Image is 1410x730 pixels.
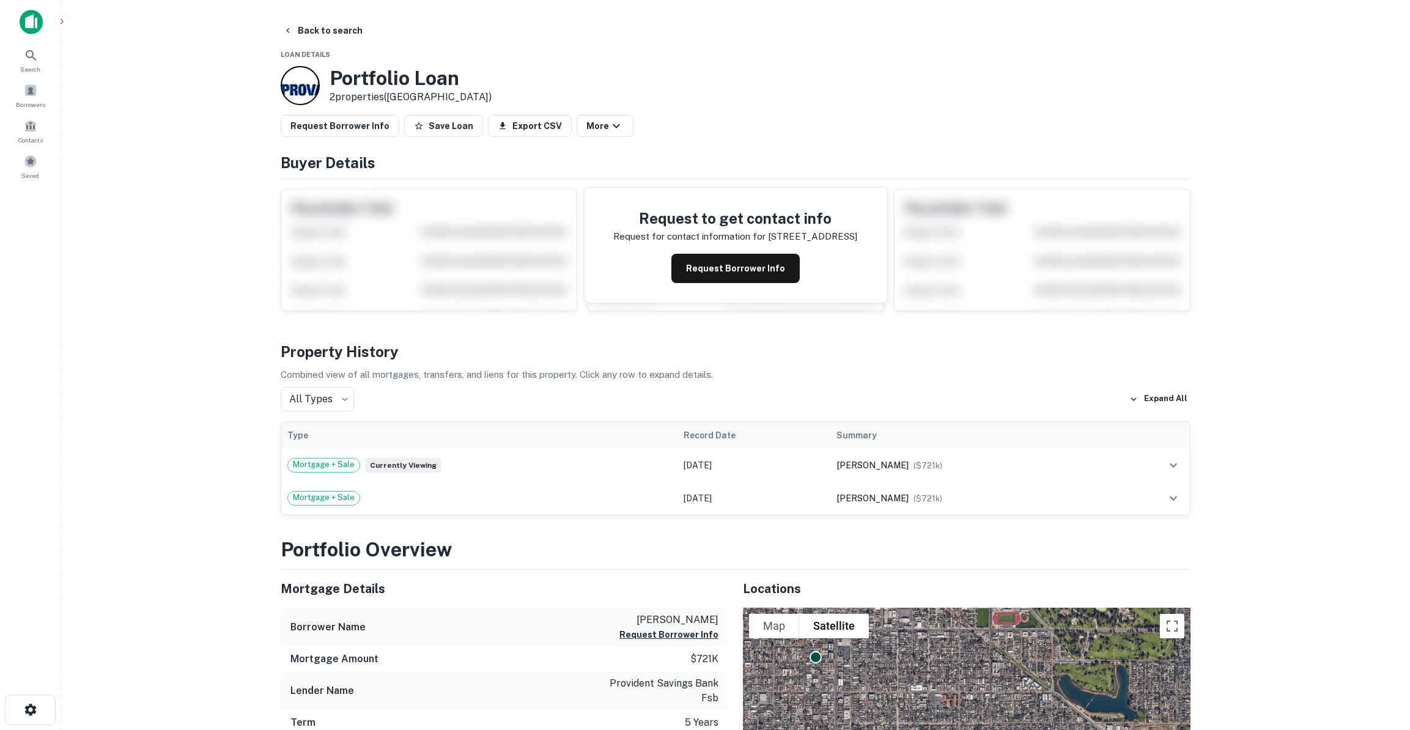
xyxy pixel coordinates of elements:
h6: Lender Name [290,684,354,698]
button: Export CSV [488,115,572,137]
h4: Property History [281,341,1190,363]
span: ($ 721k ) [914,494,942,503]
th: Record Date [677,422,830,449]
span: Mortgage + Sale [288,492,360,504]
h4: Request to get contact info [614,207,858,229]
p: Request for contact information for [614,229,766,244]
h3: Portfolio Loan [330,67,492,90]
span: Currently viewing [365,458,441,473]
h5: Mortgage Details [281,580,728,598]
span: [PERSON_NAME] [836,460,909,470]
button: Save Loan [404,115,483,137]
p: 5 years [685,715,718,730]
span: Saved [22,171,40,180]
p: [STREET_ADDRESS] [769,229,858,244]
p: provident savings bank fsb [608,676,718,706]
span: Contacts [18,135,43,145]
td: [DATE] [677,482,830,515]
h6: Term [290,715,316,730]
img: capitalize-icon.png [20,10,43,34]
td: [DATE] [677,449,830,482]
a: Borrowers [4,79,57,112]
h4: Buyer Details [281,152,1190,174]
button: Request Borrower Info [619,627,718,642]
div: All Types [281,387,354,411]
span: ($ 721k ) [914,461,942,470]
p: [PERSON_NAME] [619,613,718,627]
button: Show street map [749,614,799,638]
button: expand row [1163,488,1184,509]
button: More [577,115,633,137]
button: Request Borrower Info [671,254,800,283]
a: Saved [4,150,57,183]
button: Request Borrower Info [281,115,399,137]
h3: Portfolio Overview [281,535,1190,564]
th: Summary [830,422,1112,449]
button: Show satellite imagery [799,614,869,638]
a: Search [4,43,57,76]
button: Toggle fullscreen view [1160,614,1184,638]
a: Contacts [4,114,57,147]
th: Type [281,422,677,449]
h6: Mortgage Amount [290,652,378,666]
button: expand row [1163,455,1184,476]
p: 2 properties ([GEOGRAPHIC_DATA]) [330,90,492,105]
h6: Borrower Name [290,620,366,635]
p: $721k [690,652,718,666]
span: Loan Details [281,51,330,58]
h5: Locations [743,580,1190,598]
span: Search [21,64,41,74]
span: Mortgage + Sale [288,459,360,471]
p: Combined view of all mortgages, transfers, and liens for this property. Click any row to expand d... [281,367,1190,382]
span: Borrowers [16,100,45,109]
button: Expand All [1126,390,1190,408]
button: Back to search [278,20,367,42]
span: [PERSON_NAME] [836,493,909,503]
